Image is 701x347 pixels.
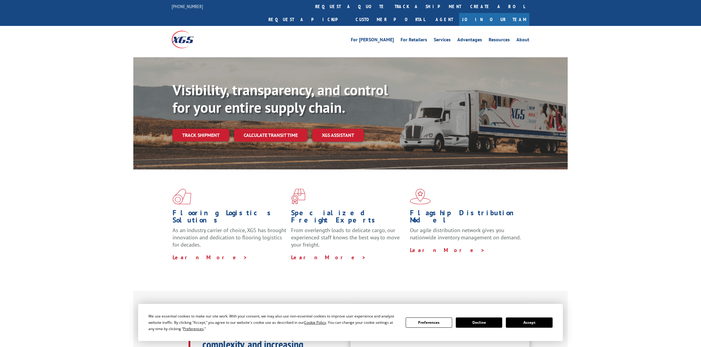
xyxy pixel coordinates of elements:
[291,209,405,227] h1: Specialized Freight Experts
[430,13,459,26] a: Agent
[351,13,430,26] a: Customer Portal
[489,37,510,44] a: Resources
[173,189,191,204] img: xgs-icon-total-supply-chain-intelligence-red
[173,129,229,141] a: Track shipment
[410,247,485,254] a: Learn More >
[291,189,305,204] img: xgs-icon-focused-on-flooring-red
[434,37,451,44] a: Services
[173,254,248,261] a: Learn More >
[173,209,287,227] h1: Flooring Logistics Solutions
[506,317,552,328] button: Accept
[304,320,326,325] span: Cookie Policy
[173,80,388,117] b: Visibility, transparency, and control for your entire supply chain.
[351,37,394,44] a: For [PERSON_NAME]
[410,209,524,227] h1: Flagship Distribution Model
[291,227,405,254] p: From overlength loads to delicate cargo, our experienced staff knows the best way to move your fr...
[410,189,431,204] img: xgs-icon-flagship-distribution-model-red
[516,37,529,44] a: About
[291,254,366,261] a: Learn More >
[459,13,529,26] a: Join Our Team
[406,317,452,328] button: Preferences
[456,317,502,328] button: Decline
[312,129,364,142] a: XGS ASSISTANT
[410,227,521,241] span: Our agile distribution network gives you nationwide inventory management on demand.
[148,313,398,332] div: We use essential cookies to make our site work. With your consent, we may also use non-essential ...
[264,13,351,26] a: Request a pickup
[234,129,307,142] a: Calculate transit time
[138,304,563,341] div: Cookie Consent Prompt
[401,37,427,44] a: For Retailers
[183,326,204,331] span: Preferences
[172,3,203,9] a: [PHONE_NUMBER]
[457,37,482,44] a: Advantages
[173,227,286,248] span: As an industry carrier of choice, XGS has brought innovation and dedication to flooring logistics...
